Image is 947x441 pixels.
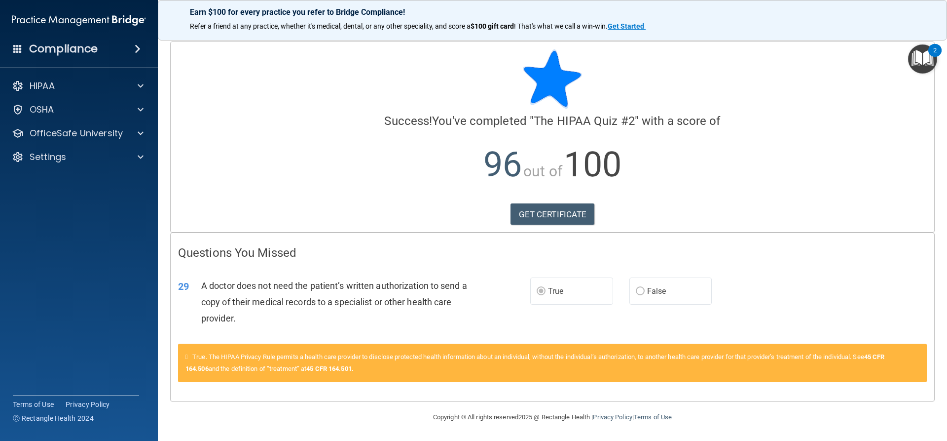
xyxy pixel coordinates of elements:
[306,365,354,372] a: 45 CFR 164.501.
[372,401,732,433] div: Copyright © All rights reserved 2025 @ Rectangle Health | |
[634,413,672,421] a: Terms of Use
[30,127,123,139] p: OfficeSafe University
[13,413,94,423] span: Ⓒ Rectangle Health 2024
[13,400,54,409] a: Terms of Use
[548,286,563,296] span: True
[537,288,546,295] input: True
[908,44,937,74] button: Open Resource Center, 2 new notifications
[384,114,432,128] span: Success!
[593,413,632,421] a: Privacy Policy
[471,22,514,30] strong: $100 gift card
[647,286,666,296] span: False
[608,22,646,30] a: Get Started
[534,114,635,128] span: The HIPAA Quiz #2
[12,80,144,92] a: HIPAA
[29,42,98,56] h4: Compliance
[66,400,110,409] a: Privacy Policy
[178,281,189,292] span: 29
[514,22,608,30] span: ! That's what we call a win-win.
[523,49,582,109] img: blue-star-rounded.9d042014.png
[523,162,562,180] span: out of
[12,127,144,139] a: OfficeSafe University
[636,288,645,295] input: False
[564,144,621,185] span: 100
[190,7,915,17] p: Earn $100 for every practice you refer to Bridge Compliance!
[483,144,522,185] span: 96
[30,151,66,163] p: Settings
[12,104,144,116] a: OSHA
[12,151,144,163] a: Settings
[608,22,644,30] strong: Get Started
[30,80,55,92] p: HIPAA
[12,10,146,30] img: PMB logo
[178,246,927,259] h4: Questions You Missed
[510,203,595,225] a: GET CERTIFICATE
[201,281,467,323] span: A doctor does not need the patient’s written authorization to send a copy of their medical record...
[30,104,54,116] p: OSHA
[190,22,471,30] span: Refer a friend at any practice, whether it's medical, dental, or any other speciality, and score a
[178,115,927,127] h4: You've completed " " with a score of
[185,353,884,372] span: True. The HIPAA Privacy Rule permits a health care provider to disclose protected health informat...
[933,50,937,63] div: 2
